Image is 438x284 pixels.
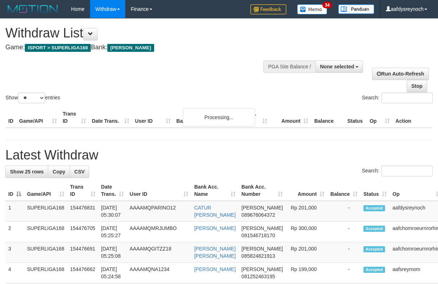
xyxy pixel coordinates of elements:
th: Action [393,107,433,128]
td: AAAAMQPARINO12 [127,201,191,222]
h1: Withdraw List [5,26,285,40]
span: [PERSON_NAME] [241,266,283,272]
span: Copy 085824821913 to clipboard [241,253,275,259]
th: Amount [270,107,311,128]
span: Copy 081546718170 to clipboard [241,233,275,238]
a: Stop [407,80,427,92]
td: [DATE] 05:25:27 [98,222,127,242]
span: Copy [53,169,65,175]
a: [PERSON_NAME] [PERSON_NAME] [194,246,236,259]
a: Copy [48,166,70,178]
td: AAAAMQGITZZ18 [127,242,191,263]
span: Copy 089676064372 to clipboard [241,212,275,218]
td: SUPERLIGA168 [24,242,67,263]
h4: Game: Bank: [5,44,285,51]
td: 154476691 [67,242,98,263]
td: - [327,242,361,263]
a: [PERSON_NAME] [194,225,236,231]
span: [PERSON_NAME] [107,44,154,52]
input: Search: [381,93,433,103]
td: AAAAMQNA1234 [127,263,191,283]
th: Bank Acc. Name: activate to sort column ascending [191,180,238,201]
th: Trans ID: activate to sort column ascending [67,180,98,201]
th: Game/API: activate to sort column ascending [24,180,67,201]
td: 2 [5,222,24,242]
th: Bank Acc. Number [229,107,270,128]
th: Date Trans.: activate to sort column ascending [98,180,127,201]
td: 3 [5,242,24,263]
th: User ID [132,107,174,128]
th: Trans ID [60,107,89,128]
td: SUPERLIGA168 [24,222,67,242]
td: 1 [5,201,24,222]
span: Show 25 rows [10,169,44,175]
th: Bank Acc. Number: activate to sort column ascending [238,180,286,201]
th: Op [367,107,393,128]
th: ID: activate to sort column descending [5,180,24,201]
a: CSV [70,166,89,178]
a: Show 25 rows [5,166,48,178]
span: Accepted [363,246,385,252]
div: Processing... [183,108,255,126]
th: Status: activate to sort column ascending [361,180,390,201]
img: Button%20Memo.svg [297,4,327,14]
img: MOTION_logo.png [5,4,60,14]
span: Accepted [363,205,385,211]
a: [PERSON_NAME] [194,266,236,272]
td: SUPERLIGA168 [24,263,67,283]
th: Date Trans. [89,107,132,128]
td: Rp 300,000 [286,222,327,242]
td: SUPERLIGA168 [24,201,67,222]
td: 154476831 [67,201,98,222]
td: Rp 201,000 [286,242,327,263]
td: 154476705 [67,222,98,242]
td: [DATE] 05:30:07 [98,201,127,222]
button: None selected [316,60,363,73]
select: Showentries [18,93,45,103]
td: 154476662 [67,263,98,283]
label: Show entries [5,93,60,103]
span: [PERSON_NAME] [241,246,283,252]
td: AAAAMQMRJUMBO [127,222,191,242]
a: Run Auto-Refresh [372,68,429,80]
td: - [327,201,361,222]
td: - [327,222,361,242]
img: Feedback.jpg [250,4,286,14]
a: CATUR [PERSON_NAME] [194,205,236,218]
span: Copy 081252463195 to clipboard [241,274,275,279]
span: Accepted [363,267,385,273]
td: Rp 201,000 [286,201,327,222]
span: 34 [322,2,332,8]
span: None selected [320,64,354,69]
td: Rp 199,000 [286,263,327,283]
th: Game/API [16,107,60,128]
span: Accepted [363,226,385,232]
td: 4 [5,263,24,283]
td: [DATE] 05:25:08 [98,242,127,263]
span: [PERSON_NAME] [241,225,283,231]
th: ID [5,107,16,128]
th: Balance [311,107,344,128]
label: Search: [362,166,433,176]
th: User ID: activate to sort column ascending [127,180,191,201]
h1: Latest Withdraw [5,148,433,162]
input: Search: [381,166,433,176]
span: [PERSON_NAME] [241,205,283,211]
td: - [327,263,361,283]
label: Search: [362,93,433,103]
td: [DATE] 05:24:58 [98,263,127,283]
span: ISPORT > SUPERLIGA168 [25,44,91,52]
th: Amount: activate to sort column ascending [286,180,327,201]
div: PGA Site Balance / [263,60,315,73]
img: panduan.png [338,4,374,14]
th: Status [344,107,367,128]
th: Balance: activate to sort column ascending [327,180,361,201]
th: Bank Acc. Name [174,107,229,128]
span: CSV [74,169,85,175]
